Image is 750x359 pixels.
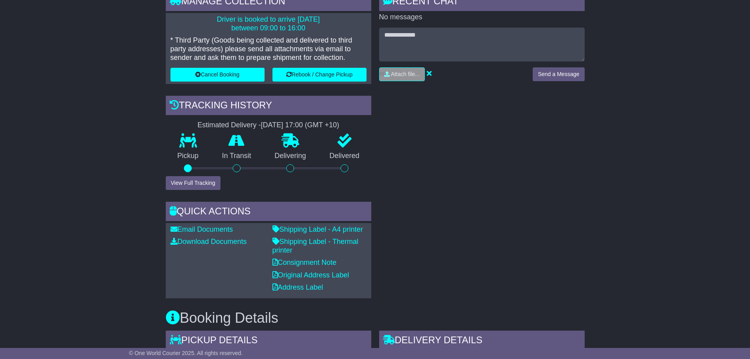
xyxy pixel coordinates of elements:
[170,238,247,246] a: Download Documents
[272,238,359,254] a: Shipping Label - Thermal printer
[166,152,211,160] p: Pickup
[210,152,263,160] p: In Transit
[166,310,585,326] h3: Booking Details
[318,152,371,160] p: Delivered
[170,68,265,82] button: Cancel Booking
[166,202,371,223] div: Quick Actions
[170,15,367,32] p: Driver is booked to arrive [DATE] between 09:00 to 16:00
[272,259,337,266] a: Consignment Note
[166,176,220,190] button: View Full Tracking
[379,13,585,22] p: No messages
[533,67,584,81] button: Send a Message
[170,225,233,233] a: Email Documents
[170,36,367,62] p: * Third Party (Goods being collected and delivered to third party addresses) please send all atta...
[166,96,371,117] div: Tracking history
[272,68,367,82] button: Rebook / Change Pickup
[379,331,585,352] div: Delivery Details
[129,350,243,356] span: © One World Courier 2025. All rights reserved.
[166,331,371,352] div: Pickup Details
[272,225,363,233] a: Shipping Label - A4 printer
[272,283,323,291] a: Address Label
[166,121,371,130] div: Estimated Delivery -
[263,152,318,160] p: Delivering
[272,271,349,279] a: Original Address Label
[261,121,339,130] div: [DATE] 17:00 (GMT +10)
